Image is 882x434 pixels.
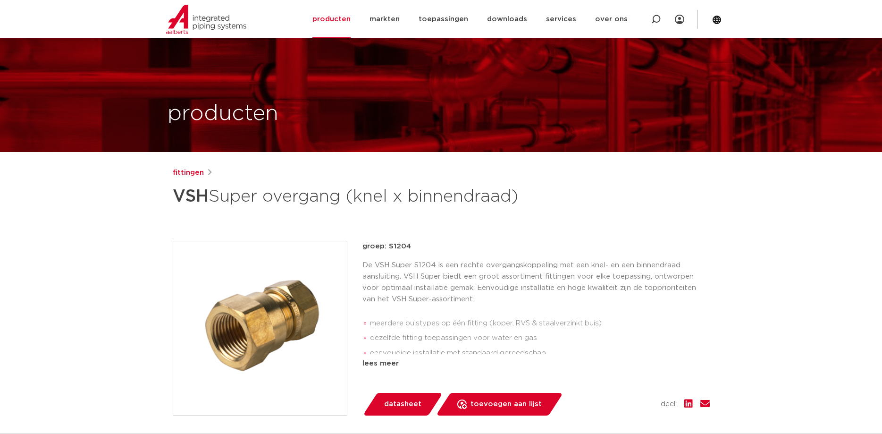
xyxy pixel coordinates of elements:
a: datasheet [362,393,443,416]
h1: Super overgang (knel x binnendraad) [173,182,527,211]
span: deel: [661,399,677,410]
li: eenvoudige installatie met standaard gereedschap [370,346,710,361]
strong: VSH [173,188,209,205]
p: De VSH Super S1204 is een rechte overgangskoppeling met een knel- en een binnendraad aansluiting.... [362,260,710,305]
span: toevoegen aan lijst [470,397,542,412]
div: lees meer [362,358,710,369]
p: groep: S1204 [362,241,710,252]
h1: producten [168,99,278,129]
li: dezelfde fitting toepassingen voor water en gas [370,331,710,346]
a: fittingen [173,167,204,179]
img: Product Image for VSH Super overgang (knel x binnendraad) [173,241,347,415]
span: datasheet [384,397,421,412]
li: meerdere buistypes op één fitting (koper, RVS & staalverzinkt buis) [370,316,710,331]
